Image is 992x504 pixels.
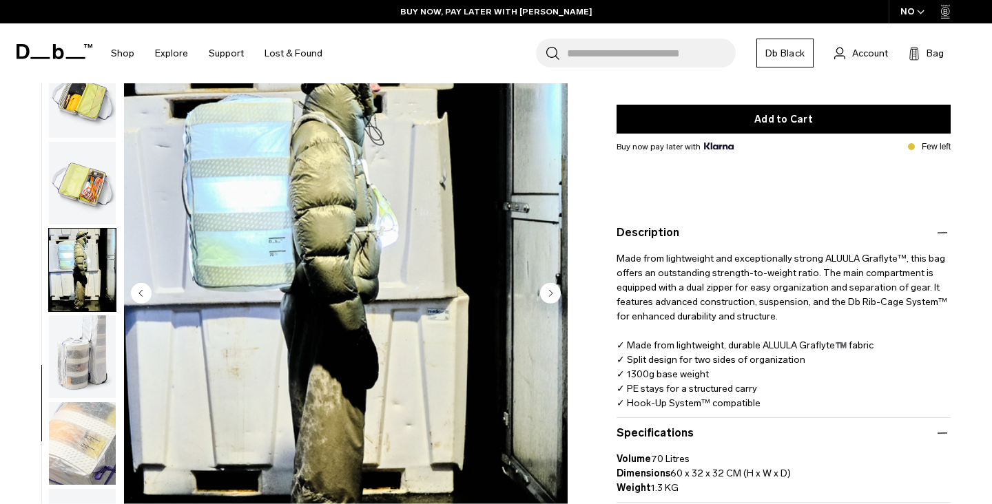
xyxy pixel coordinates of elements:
[909,45,944,61] button: Bag
[111,29,134,78] a: Shop
[617,425,951,441] button: Specifications
[48,55,116,139] button: Weigh_Lighter_Split_Duffel_70L_6.png
[540,282,561,306] button: Next slide
[265,29,322,78] a: Lost & Found
[48,228,116,312] button: Weigh Lighter Split Duffel 70L Aurora
[49,229,116,311] img: Weigh Lighter Split Duffel 70L Aurora
[617,105,951,134] button: Add to Cart
[48,141,116,225] button: Weigh_Lighter_Split_Duffel_70L_7.png
[131,282,152,306] button: Previous slide
[617,468,670,479] strong: Dimensions
[617,140,734,153] span: Buy now pay later with
[617,241,951,410] p: Made from lightweight and exceptionally strong ALUULA Graflyte™, this bag offers an outstanding s...
[922,140,951,153] p: Few left
[927,46,944,61] span: Bag
[49,142,116,224] img: Weigh_Lighter_Split_Duffel_70L_7.png
[756,39,814,67] a: Db Black
[617,224,951,241] button: Description
[48,315,116,399] button: Weigh_Lighter_Split_Duffel_70L_9.png
[48,401,116,485] button: Weigh_Lighter_Split_Duffel_70L_10.png
[834,45,888,61] a: Account
[155,29,188,78] a: Explore
[617,482,651,494] strong: Weight
[101,23,333,83] nav: Main Navigation
[852,46,888,61] span: Account
[617,453,651,465] strong: Volume
[49,402,116,485] img: Weigh_Lighter_Split_Duffel_70L_10.png
[49,56,116,138] img: Weigh_Lighter_Split_Duffel_70L_6.png
[400,6,592,18] a: BUY NOW, PAY LATER WITH [PERSON_NAME]
[617,441,951,495] p: 70 Litres 60 x 32 x 32 CM (H x W x D) 1.3 KG
[704,143,734,149] img: {"height" => 20, "alt" => "Klarna"}
[49,315,116,398] img: Weigh_Lighter_Split_Duffel_70L_9.png
[209,29,244,78] a: Support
